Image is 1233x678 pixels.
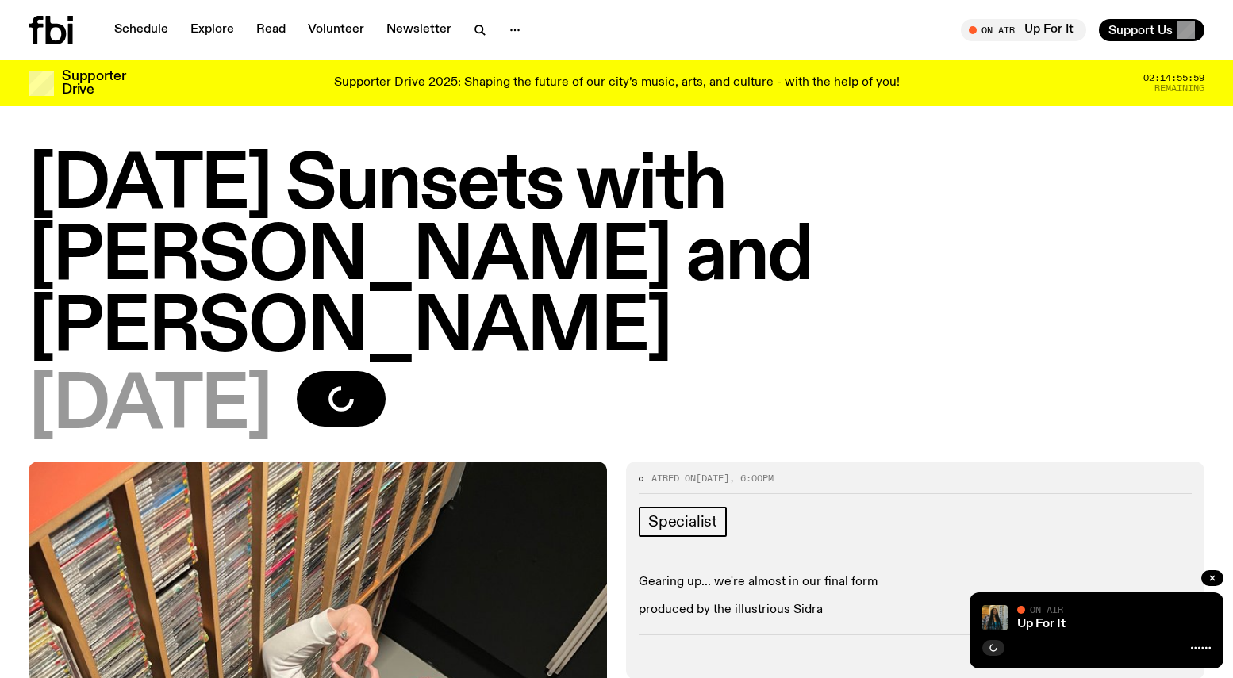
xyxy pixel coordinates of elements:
[961,19,1086,41] button: On AirUp For It
[1154,84,1204,93] span: Remaining
[639,507,727,537] a: Specialist
[247,19,295,41] a: Read
[105,19,178,41] a: Schedule
[181,19,244,41] a: Explore
[298,19,374,41] a: Volunteer
[639,575,1192,590] p: Gearing up... we're almost in our final form
[1099,19,1204,41] button: Support Us
[648,513,717,531] span: Specialist
[982,605,1008,630] img: Ify - a Brown Skin girl with black braided twists, looking up to the side with her tongue stickin...
[334,76,900,90] p: Supporter Drive 2025: Shaping the future of our city’s music, arts, and culture - with the help o...
[729,472,774,485] span: , 6:00pm
[1143,74,1204,82] span: 02:14:55:59
[62,70,125,97] h3: Supporter Drive
[651,472,696,485] span: Aired on
[29,151,1204,365] h1: [DATE] Sunsets with [PERSON_NAME] and [PERSON_NAME]
[29,371,271,442] span: [DATE]
[1030,604,1063,615] span: On Air
[639,603,1192,618] p: produced by the illustrious Sidra
[377,19,461,41] a: Newsletter
[1017,618,1066,630] a: Up For It
[1108,23,1173,37] span: Support Us
[696,472,729,485] span: [DATE]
